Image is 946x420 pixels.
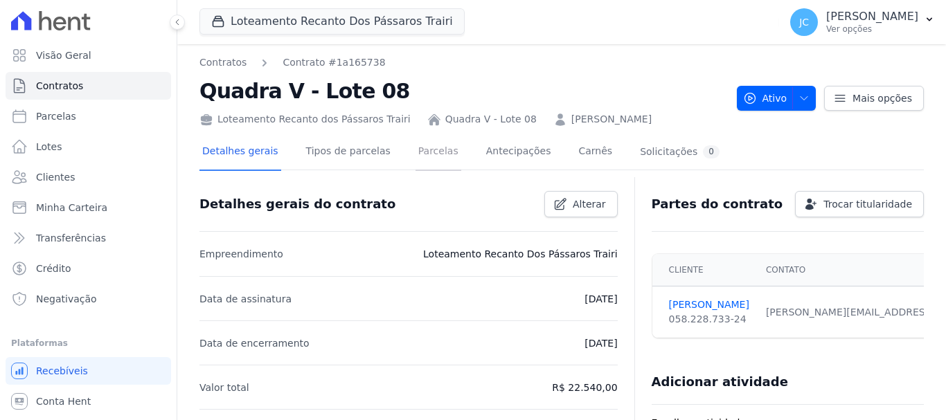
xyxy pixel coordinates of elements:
[6,224,171,252] a: Transferências
[36,170,75,184] span: Clientes
[637,134,722,171] a: Solicitações0
[199,55,247,70] a: Contratos
[826,24,918,35] p: Ver opções
[36,262,71,275] span: Crédito
[303,134,393,171] a: Tipos de parcelas
[779,3,946,42] button: JC [PERSON_NAME] Ver opções
[6,102,171,130] a: Parcelas
[823,197,912,211] span: Trocar titularidade
[584,291,617,307] p: [DATE]
[483,134,554,171] a: Antecipações
[199,246,283,262] p: Empreendimento
[573,197,606,211] span: Alterar
[199,75,726,107] h2: Quadra V - Lote 08
[544,191,618,217] a: Alterar
[6,387,171,415] a: Conta Hent
[36,79,83,93] span: Contratos
[6,194,171,221] a: Minha Carteira
[36,394,91,408] span: Conta Hent
[575,134,615,171] a: Carnês
[652,254,758,286] th: Cliente
[6,42,171,69] a: Visão Geral
[6,285,171,313] a: Negativação
[6,255,171,282] a: Crédito
[199,335,310,351] p: Data de encerramento
[584,335,617,351] p: [DATE]
[36,364,88,378] span: Recebíveis
[669,298,749,312] a: [PERSON_NAME]
[199,196,395,212] h3: Detalhes gerais do contrato
[652,196,783,212] h3: Partes do contrato
[6,163,171,191] a: Clientes
[743,86,787,111] span: Ativo
[6,133,171,161] a: Lotes
[640,145,720,158] div: Solicitações
[36,201,107,214] span: Minha Carteira
[283,55,385,70] a: Contrato #1a165738
[445,112,537,127] a: Quadra V - Lote 08
[737,86,816,111] button: Ativo
[826,10,918,24] p: [PERSON_NAME]
[6,357,171,385] a: Recebíveis
[36,48,91,62] span: Visão Geral
[36,231,106,245] span: Transferências
[11,335,166,351] div: Plataformas
[199,291,292,307] p: Data de assinatura
[824,86,924,111] a: Mais opções
[36,140,62,154] span: Lotes
[853,91,912,105] span: Mais opções
[199,55,386,70] nav: Breadcrumb
[416,134,461,171] a: Parcelas
[36,292,97,306] span: Negativação
[669,312,749,327] div: 058.228.733-24
[795,191,924,217] a: Trocar titularidade
[652,374,788,390] h3: Adicionar atividade
[799,17,809,27] span: JC
[199,55,726,70] nav: Breadcrumb
[552,379,617,396] p: R$ 22.540,00
[199,134,281,171] a: Detalhes gerais
[423,246,618,262] p: Loteamento Recanto Dos Pássaros Trairi
[36,109,76,123] span: Parcelas
[703,145,720,158] div: 0
[199,379,249,396] p: Valor total
[571,112,652,127] a: [PERSON_NAME]
[199,8,465,35] button: Loteamento Recanto Dos Pássaros Trairi
[199,112,411,127] div: Loteamento Recanto dos Pássaros Trairi
[6,72,171,100] a: Contratos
